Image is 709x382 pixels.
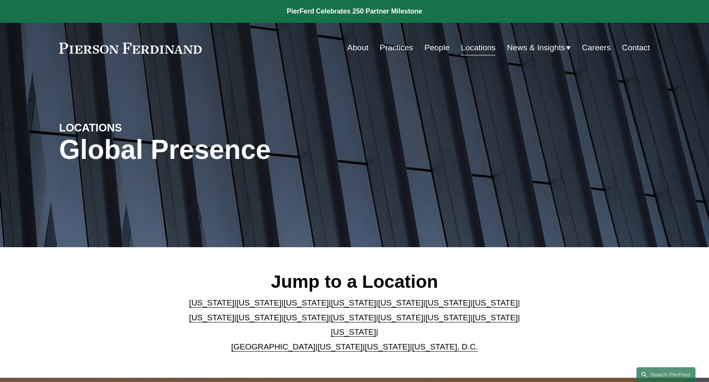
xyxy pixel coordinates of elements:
[473,313,518,322] a: [US_STATE]
[473,298,518,307] a: [US_STATE]
[507,40,571,56] a: folder dropdown
[317,342,363,351] a: [US_STATE]
[331,298,376,307] a: [US_STATE]
[425,313,471,322] a: [US_STATE]
[425,298,471,307] a: [US_STATE]
[412,342,478,351] a: [US_STATE], D.C.
[347,40,368,56] a: About
[236,298,281,307] a: [US_STATE]
[380,40,413,56] a: Practices
[622,40,650,56] a: Contact
[284,313,329,322] a: [US_STATE]
[236,313,281,322] a: [US_STATE]
[365,342,410,351] a: [US_STATE]
[284,298,329,307] a: [US_STATE]
[189,298,234,307] a: [US_STATE]
[331,313,376,322] a: [US_STATE]
[378,298,423,307] a: [US_STATE]
[182,270,527,292] h2: Jump to a Location
[59,121,207,134] h4: LOCATIONS
[636,367,695,382] a: Search this site
[461,40,495,56] a: Locations
[59,134,453,165] h1: Global Presence
[231,342,316,351] a: [GEOGRAPHIC_DATA]
[331,327,376,336] a: [US_STATE]
[507,41,565,55] span: News & Insights
[182,296,527,354] p: | | | | | | | | | | | | | | | | | |
[378,313,423,322] a: [US_STATE]
[582,40,611,56] a: Careers
[189,313,234,322] a: [US_STATE]
[425,40,450,56] a: People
